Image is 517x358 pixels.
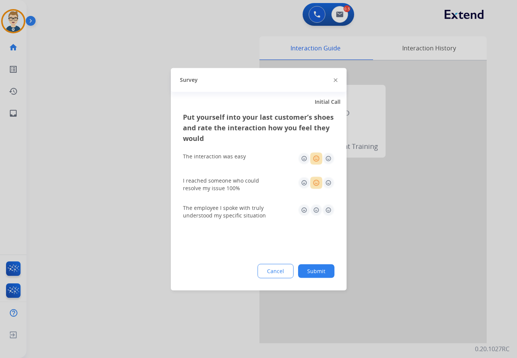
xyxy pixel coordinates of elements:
div: The employee I spoke with truly understood my specific situation [183,204,274,219]
button: Cancel [258,264,294,278]
p: 0.20.1027RC [475,344,509,353]
div: I reached someone who could resolve my issue 100% [183,177,274,192]
span: Survey [180,76,198,84]
h3: Put yourself into your last customer’s shoes and rate the interaction how you feel they would [183,111,334,143]
span: Initial Call [315,98,341,105]
button: Submit [298,264,334,278]
img: close-button [334,78,337,82]
div: The interaction was easy [183,152,246,160]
